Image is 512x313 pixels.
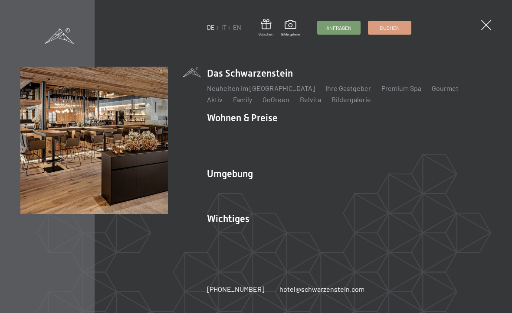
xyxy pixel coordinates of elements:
a: Neuheiten im [GEOGRAPHIC_DATA] [207,84,315,92]
a: Gutschein [259,19,273,37]
a: hotel@schwarzenstein.com [279,284,364,294]
img: Wellnesshotel Südtirol SCHWARZENSTEIN - Wellnessurlaub in den Alpen, Wandern und Wellness [20,67,168,214]
span: Bildergalerie [281,32,300,37]
a: Ihre Gastgeber [325,84,371,92]
span: [PHONE_NUMBER] [207,285,264,293]
a: Bildergalerie [281,20,300,36]
a: Aktiv [207,95,223,103]
a: Family [233,95,252,103]
a: Bildergalerie [331,95,371,103]
a: Premium Spa [381,84,421,92]
span: Gutschein [259,32,273,37]
a: Belvita [300,95,321,103]
a: Anfragen [318,21,360,34]
span: Buchen [380,24,400,32]
a: Buchen [368,21,411,34]
a: GoGreen [263,95,289,103]
a: DE [207,24,215,31]
span: Anfragen [326,24,351,32]
a: IT [221,24,226,31]
a: Gourmet [432,84,459,92]
a: [PHONE_NUMBER] [207,284,264,294]
a: EN [233,24,241,31]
